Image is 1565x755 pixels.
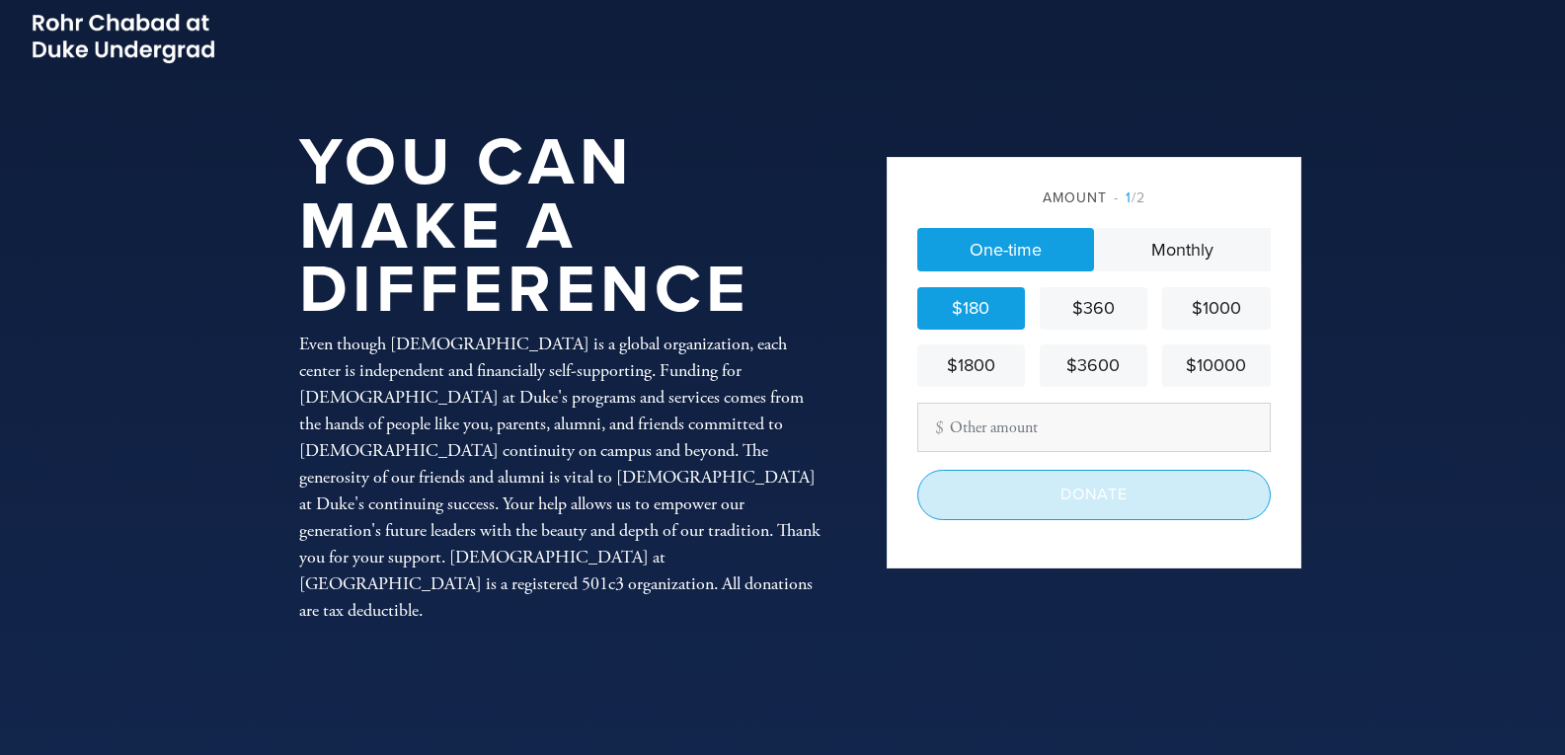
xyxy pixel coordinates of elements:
a: $10000 [1162,344,1270,387]
input: Other amount [917,403,1271,452]
div: $1800 [925,352,1017,379]
a: $360 [1040,287,1147,330]
img: Picture2_0.png [30,10,217,66]
span: /2 [1114,189,1145,206]
div: $360 [1048,295,1139,322]
a: $180 [917,287,1025,330]
div: $180 [925,295,1017,322]
div: $1000 [1170,295,1262,322]
a: One-time [917,228,1094,271]
div: Even though [DEMOGRAPHIC_DATA] is a global organization, each center is independent and financial... [299,331,822,624]
h1: You Can Make a Difference [299,131,822,323]
span: 1 [1126,189,1132,206]
a: $1800 [917,344,1025,387]
a: $3600 [1040,344,1147,387]
div: Amount [917,188,1271,208]
div: $10000 [1170,352,1262,379]
input: Donate [917,470,1271,519]
a: $1000 [1162,287,1270,330]
div: $3600 [1048,352,1139,379]
a: Monthly [1094,228,1271,271]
